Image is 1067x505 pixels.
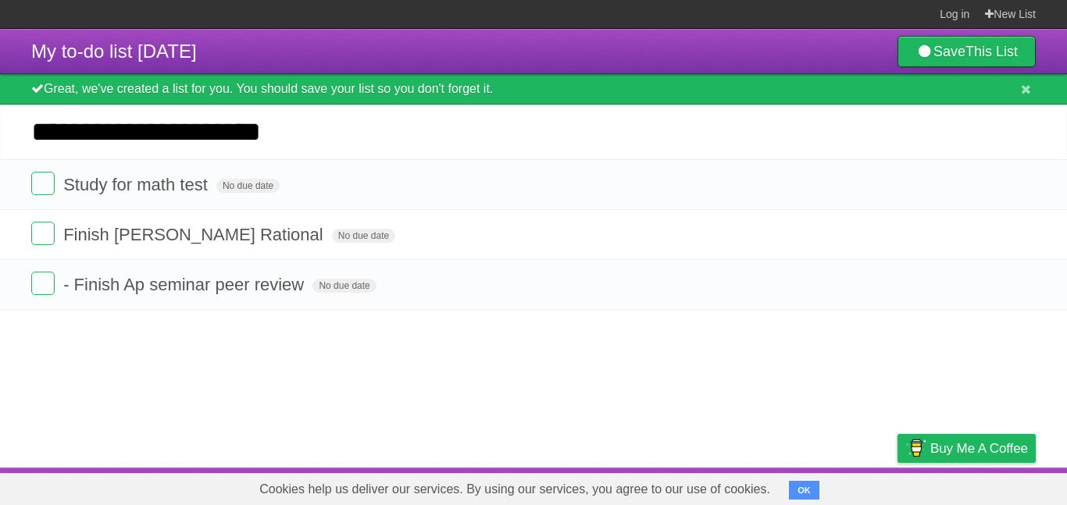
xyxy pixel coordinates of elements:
span: Buy me a coffee [930,435,1028,462]
label: Done [31,172,55,195]
a: SaveThis List [897,36,1036,67]
span: Finish [PERSON_NAME] Rational [63,225,327,244]
span: Cookies help us deliver our services. By using our services, you agree to our use of cookies. [244,474,786,505]
a: Suggest a feature [937,471,1036,501]
label: Done [31,222,55,245]
a: Privacy [877,471,918,501]
span: No due date [312,279,376,293]
label: Done [31,272,55,295]
img: Buy me a coffee [905,435,926,461]
span: No due date [216,179,280,193]
b: This List [965,44,1018,59]
a: About [690,471,723,501]
span: No due date [332,229,395,243]
span: - Finish Ap seminar peer review [63,275,308,294]
span: My to-do list [DATE] [31,41,197,62]
button: OK [789,481,819,500]
a: Developers [741,471,805,501]
a: Terms [824,471,858,501]
a: Buy me a coffee [897,434,1036,463]
span: Study for math test [63,175,212,194]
